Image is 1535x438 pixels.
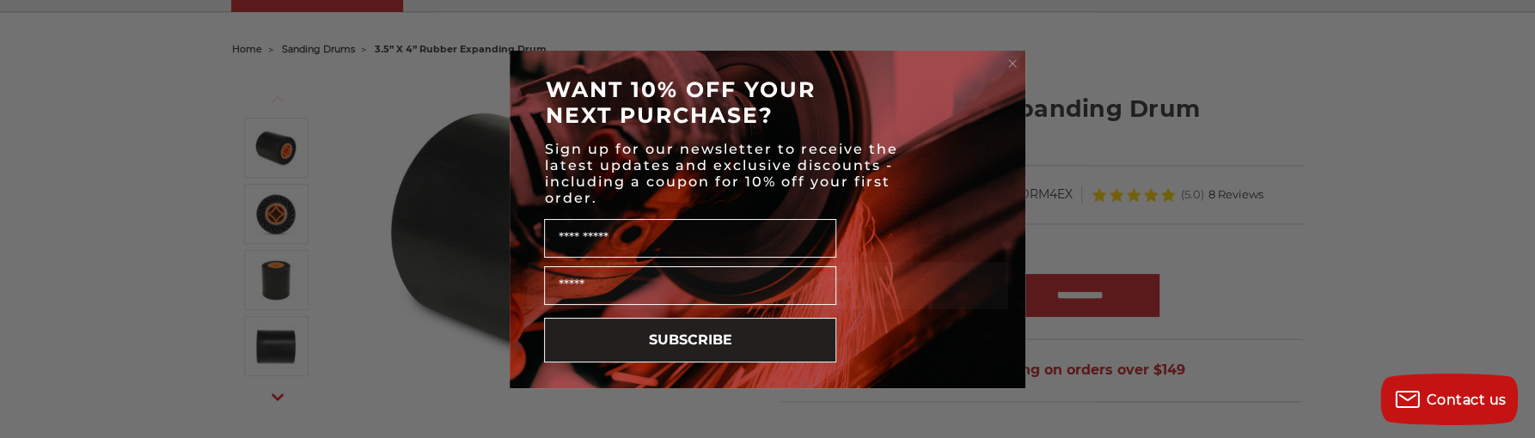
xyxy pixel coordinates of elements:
[544,318,836,362] button: SUBSCRIBE
[1004,55,1021,72] button: Close dialog
[1380,374,1518,425] button: Contact us
[544,266,836,305] input: Email
[1427,392,1507,408] span: Contact us
[545,141,898,206] span: Sign up for our newsletter to receive the latest updates and exclusive discounts - including a co...
[546,76,816,128] span: WANT 10% OFF YOUR NEXT PURCHASE?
